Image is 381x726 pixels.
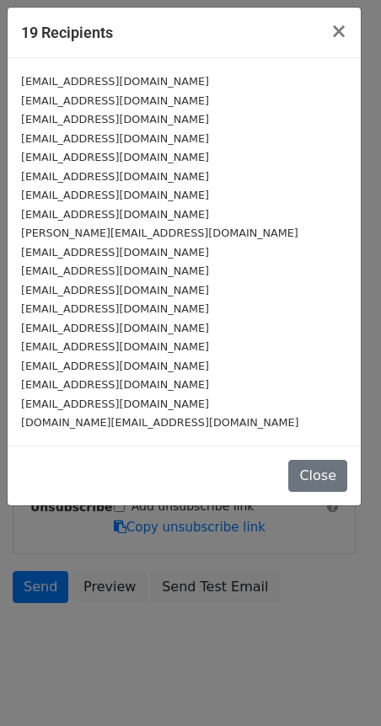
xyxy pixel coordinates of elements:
small: [EMAIL_ADDRESS][DOMAIN_NAME] [21,398,209,410]
small: [EMAIL_ADDRESS][DOMAIN_NAME] [21,264,209,277]
small: [EMAIL_ADDRESS][DOMAIN_NAME] [21,246,209,259]
small: [PERSON_NAME][EMAIL_ADDRESS][DOMAIN_NAME] [21,227,298,239]
small: [EMAIL_ADDRESS][DOMAIN_NAME] [21,132,209,145]
button: Close [317,8,361,55]
span: × [330,19,347,43]
h5: 19 Recipients [21,21,113,44]
small: [EMAIL_ADDRESS][DOMAIN_NAME] [21,378,209,391]
small: [DOMAIN_NAME][EMAIL_ADDRESS][DOMAIN_NAME] [21,416,298,429]
small: [EMAIL_ADDRESS][DOMAIN_NAME] [21,75,209,88]
small: [EMAIL_ADDRESS][DOMAIN_NAME] [21,189,209,201]
small: [EMAIL_ADDRESS][DOMAIN_NAME] [21,170,209,183]
button: Close [288,460,347,492]
small: [EMAIL_ADDRESS][DOMAIN_NAME] [21,340,209,353]
small: [EMAIL_ADDRESS][DOMAIN_NAME] [21,94,209,107]
small: [EMAIL_ADDRESS][DOMAIN_NAME] [21,322,209,334]
small: [EMAIL_ADDRESS][DOMAIN_NAME] [21,113,209,125]
small: [EMAIL_ADDRESS][DOMAIN_NAME] [21,284,209,296]
iframe: Chat Widget [297,645,381,726]
small: [EMAIL_ADDRESS][DOMAIN_NAME] [21,360,209,372]
small: [EMAIL_ADDRESS][DOMAIN_NAME] [21,208,209,221]
small: [EMAIL_ADDRESS][DOMAIN_NAME] [21,151,209,163]
small: [EMAIL_ADDRESS][DOMAIN_NAME] [21,302,209,315]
